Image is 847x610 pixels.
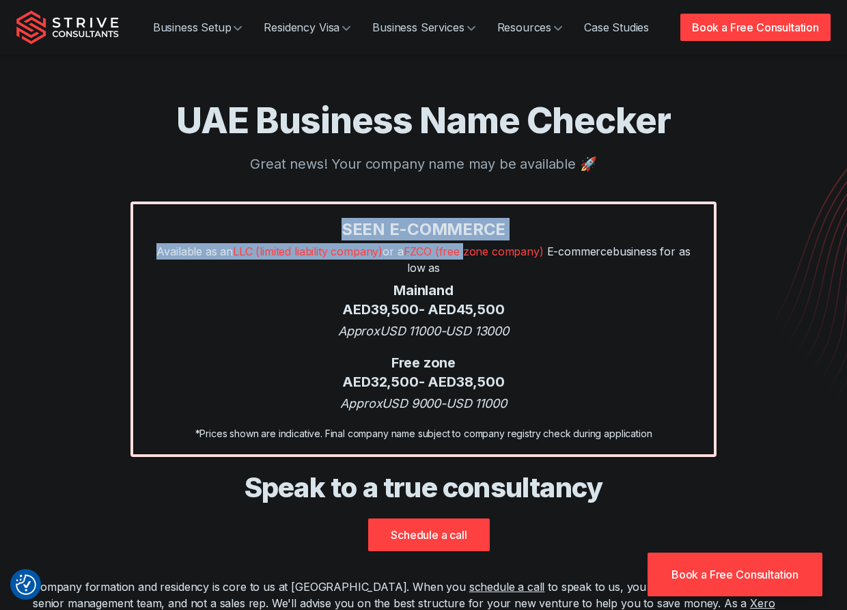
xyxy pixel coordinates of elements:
[361,14,486,41] a: Business Services
[648,553,822,596] a: Book a Free Consultation
[16,154,831,174] p: Great news! Your company name may be available 🚀
[147,426,700,441] div: *Prices shown are indicative. Final company name subject to company registry check during applica...
[147,354,700,391] div: Free zone AED 32,500 - AED 38,500
[16,574,36,595] button: Consent Preferences
[142,14,253,41] a: Business Setup
[33,471,814,505] h4: Speak to a true consultancy
[486,14,574,41] a: Resources
[147,394,700,413] div: Approx USD 9000 - USD 11000
[147,281,700,319] div: Mainland AED 39,500 - AED 45,500
[147,322,700,340] div: Approx USD 11000 - USD 13000
[147,218,700,240] div: seen e-commerce
[147,243,700,276] p: Available as an or a E-commerce business for as low as
[233,245,383,258] span: LLC (limited liability company)
[16,574,36,595] img: Revisit consent button
[368,518,490,551] a: Schedule a call
[16,98,831,143] h1: UAE Business Name Checker
[253,14,361,41] a: Residency Visa
[16,10,119,44] img: Strive Consultants
[469,580,545,594] a: schedule a call
[680,14,831,41] a: Book a Free Consultation
[573,14,660,41] a: Case Studies
[404,245,544,258] span: FZCO (free zone company)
